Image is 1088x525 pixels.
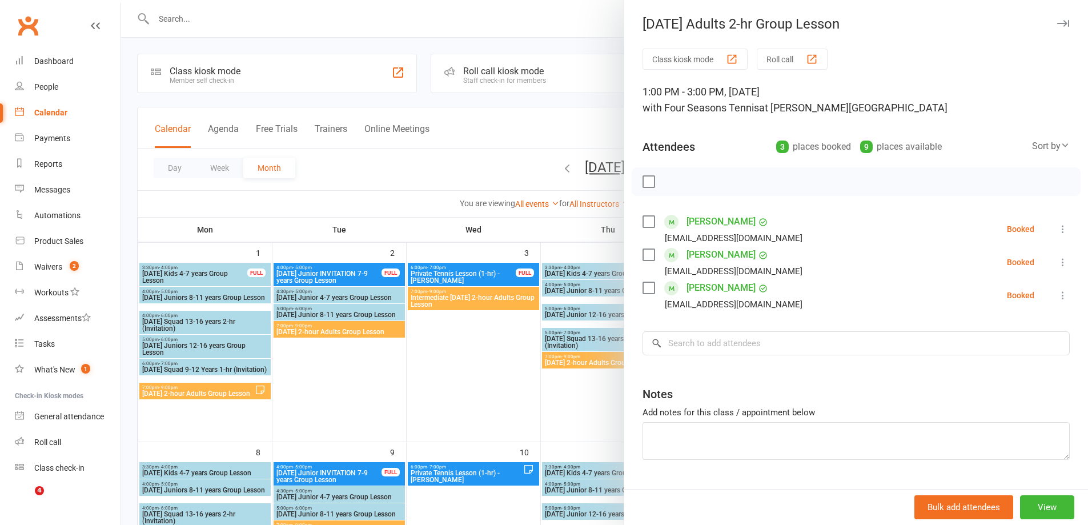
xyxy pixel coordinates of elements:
div: Roll call [34,438,61,447]
div: General attendance [34,412,104,421]
div: Waivers [34,262,62,271]
a: Dashboard [15,49,121,74]
div: Tasks [34,339,55,348]
div: Workouts [34,288,69,297]
a: Product Sales [15,229,121,254]
div: Sort by [1032,139,1070,154]
div: Notes [643,386,673,402]
div: places booked [776,139,851,155]
div: Calendar [34,108,67,117]
a: General attendance kiosk mode [15,404,121,430]
span: 1 [81,364,90,374]
a: [PERSON_NAME] [686,279,756,297]
a: Workouts [15,280,121,306]
span: 2 [70,261,79,271]
div: Booked [1007,291,1034,299]
span: 4 [35,486,44,495]
div: 1:00 PM - 3:00 PM, [DATE] [643,84,1070,116]
a: People [15,74,121,100]
div: 3 [776,141,789,153]
button: Class kiosk mode [643,49,748,70]
div: Attendees [643,139,695,155]
div: 9 [860,141,873,153]
a: Automations [15,203,121,229]
div: Class check-in [34,463,85,472]
div: Product Sales [34,237,83,246]
div: People [34,82,58,91]
div: What's New [34,365,75,374]
a: Waivers 2 [15,254,121,280]
div: Dashboard [34,57,74,66]
div: Add notes for this class / appointment below [643,406,1070,419]
iframe: Intercom live chat [11,486,39,514]
button: View [1020,495,1074,519]
div: Automations [34,211,81,220]
span: at [PERSON_NAME][GEOGRAPHIC_DATA] [759,102,948,114]
div: Messages [34,185,70,194]
a: Assessments [15,306,121,331]
div: Booked [1007,225,1034,233]
div: [DATE] Adults 2-hr Group Lesson [624,16,1088,32]
button: Bulk add attendees [914,495,1013,519]
button: Roll call [757,49,828,70]
a: What's New1 [15,357,121,383]
a: Class kiosk mode [15,455,121,481]
a: Payments [15,126,121,151]
a: Calendar [15,100,121,126]
div: Booked [1007,258,1034,266]
a: Clubworx [14,11,42,40]
a: Reports [15,151,121,177]
a: [PERSON_NAME] [686,213,756,231]
div: places available [860,139,942,155]
a: [PERSON_NAME] [686,246,756,264]
div: [EMAIL_ADDRESS][DOMAIN_NAME] [665,297,802,312]
a: Messages [15,177,121,203]
a: Tasks [15,331,121,357]
input: Search to add attendees [643,331,1070,355]
div: Reports [34,159,62,169]
div: Assessments [34,314,91,323]
div: [EMAIL_ADDRESS][DOMAIN_NAME] [665,264,802,279]
div: Payments [34,134,70,143]
a: Roll call [15,430,121,455]
div: [EMAIL_ADDRESS][DOMAIN_NAME] [665,231,802,246]
span: with Four Seasons Tennis [643,102,759,114]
